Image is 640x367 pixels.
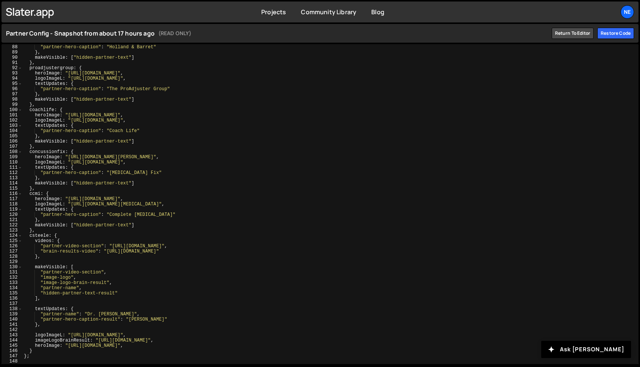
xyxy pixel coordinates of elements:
div: 101 [1,113,22,118]
div: 103 [1,123,22,128]
div: 102 [1,118,22,123]
button: Ask [PERSON_NAME] [541,341,631,358]
div: 89 [1,50,22,55]
a: Ne [621,5,634,19]
div: 145 [1,343,22,348]
div: 109 [1,155,22,160]
div: 98 [1,97,22,102]
div: 107 [1,144,22,149]
div: 93 [1,71,22,76]
div: 122 [1,223,22,228]
div: 126 [1,244,22,249]
div: 112 [1,170,22,175]
div: 113 [1,175,22,181]
div: 114 [1,181,22,186]
div: 117 [1,196,22,202]
div: 121 [1,217,22,223]
div: 144 [1,338,22,343]
div: 124 [1,233,22,238]
div: 90 [1,55,22,60]
div: 146 [1,348,22,354]
div: 139 [1,312,22,317]
div: 99 [1,102,22,107]
div: 108 [1,149,22,155]
div: 147 [1,354,22,359]
div: 96 [1,86,22,92]
div: 115 [1,186,22,191]
div: 127 [1,249,22,254]
div: 106 [1,139,22,144]
div: 131 [1,270,22,275]
div: Restore code [597,28,634,39]
div: 88 [1,45,22,50]
div: 125 [1,238,22,244]
div: 136 [1,296,22,301]
div: 142 [1,327,22,333]
a: Blog [371,8,384,16]
div: 94 [1,76,22,81]
div: 135 [1,291,22,296]
div: 105 [1,134,22,139]
div: 133 [1,280,22,285]
div: 134 [1,285,22,291]
div: 129 [1,259,22,264]
div: 120 [1,212,22,217]
div: 130 [1,264,22,270]
div: 137 [1,301,22,306]
div: 92 [1,65,22,71]
div: 100 [1,107,22,113]
h1: Partner Config - Snapshot from about 17 hours ago [6,29,548,38]
div: 104 [1,128,22,134]
div: 140 [1,317,22,322]
div: 118 [1,202,22,207]
a: Projects [261,8,286,16]
div: 97 [1,92,22,97]
a: Return to editor [552,28,594,39]
div: 119 [1,207,22,212]
div: 132 [1,275,22,280]
div: 143 [1,333,22,338]
div: 141 [1,322,22,327]
small: (READ ONLY) [158,29,192,38]
div: 148 [1,359,22,364]
div: 123 [1,228,22,233]
div: 111 [1,165,22,170]
div: 110 [1,160,22,165]
div: 138 [1,306,22,312]
div: 91 [1,60,22,65]
div: 128 [1,254,22,259]
a: Community Library [301,8,356,16]
div: 116 [1,191,22,196]
div: 95 [1,81,22,86]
